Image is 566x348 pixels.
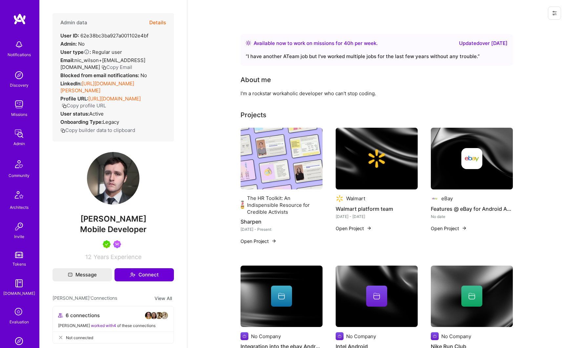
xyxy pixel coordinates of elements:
i: icon Mail [68,272,73,277]
button: Copy Email [101,64,132,71]
strong: Profile URL: [60,96,88,102]
h4: Admin data [60,20,87,26]
img: Company logo [336,332,344,340]
span: legacy [103,119,119,125]
i: icon CloseGray [58,335,63,340]
span: worked with 4 [91,323,116,328]
img: avatar [155,312,163,319]
img: bell [12,38,26,51]
img: A.Teamer in Residence [103,240,111,248]
img: discovery [12,69,26,82]
span: Years Experience [94,253,141,260]
div: [DATE] - Present [241,226,323,233]
img: admin teamwork [12,127,26,140]
i: icon Copy [60,128,65,133]
strong: Email: [60,57,74,63]
button: Open Project [336,225,372,232]
strong: User status: [60,111,89,117]
div: No [60,40,85,47]
img: arrow-right [271,238,277,244]
img: avatar [150,312,158,319]
strong: LinkedIn: [60,80,82,87]
div: About me [241,75,271,85]
img: Community [11,156,27,172]
div: eBay [441,195,453,202]
div: Architects [10,204,29,211]
strong: User ID: [60,33,79,39]
img: Invite [12,220,26,233]
div: No Company [441,333,471,340]
div: Regular user [60,49,122,55]
span: [PERSON_NAME] [52,214,174,224]
div: Projects [241,110,266,120]
h4: Sharpen [241,217,323,226]
span: Active [89,111,104,117]
div: Missions [11,111,27,118]
img: cover [336,128,418,189]
div: Notifications [8,51,31,58]
div: No Company [346,333,376,340]
img: Been on Mission [113,240,121,248]
img: guide book [12,277,26,290]
img: Company logo [366,148,387,169]
h4: Features @ eBay for Android App [431,205,513,213]
div: No date [431,213,513,220]
div: [DOMAIN_NAME] [3,290,35,297]
img: avatar [160,312,168,319]
i: Help [84,49,90,55]
div: No [60,72,147,79]
img: cover [431,128,513,189]
img: tokens [15,252,23,258]
img: logo [13,13,26,25]
img: cover [336,266,418,327]
i: icon Collaborator [58,313,63,318]
span: nic_wilson+[EMAIL_ADDRESS][DOMAIN_NAME] [60,57,145,70]
strong: User type : [60,49,91,55]
img: cover [241,266,323,327]
a: [URL][DOMAIN_NAME] [88,96,141,102]
span: Mobile Developer [80,225,147,234]
button: Connect [115,268,174,281]
div: “ I have another ATeam job but I've worked multiple jobs for the last few years without any troub... [246,53,508,60]
img: Admin Search [12,335,26,348]
div: Walmart [346,195,365,202]
img: Sharpen [241,128,323,189]
img: teamwork [12,98,26,111]
img: Company logo [336,195,344,203]
div: 62e38bc3ba927a001102e4bf [60,32,148,39]
button: Open Project [241,238,277,245]
button: 6 connectionsavataravataravataravatar[PERSON_NAME] worked with4 of these connectionsNot connected [52,306,174,344]
img: Architects [11,188,27,204]
img: arrow-right [367,226,372,231]
i: icon SelectionTeam [13,306,25,318]
strong: Onboarding Type: [60,119,103,125]
span: 40 [344,40,350,46]
button: Copy builder data to clipboard [60,127,135,134]
img: Company logo [461,148,482,169]
div: The HR Toolkit: An Indispensible Resource for Credible Activists [247,195,323,215]
div: [DATE] - [DATE] [336,213,418,220]
strong: Admin: [60,41,77,47]
div: Admin [13,140,25,147]
img: Company logo [431,332,439,340]
div: Evaluation [10,318,29,325]
a: [URL][DOMAIN_NAME][PERSON_NAME] [60,80,134,94]
i: icon Connect [130,272,136,278]
h4: Walmart platform team [336,205,418,213]
img: User Avatar [87,152,139,205]
div: Discovery [10,82,29,89]
div: Updated over [DATE] [459,39,508,47]
button: Open Project [431,225,467,232]
span: Not connected [66,334,93,341]
button: Details [149,13,166,32]
div: No Company [251,333,281,340]
img: Company logo [241,332,248,340]
span: 12 [85,253,92,260]
img: Availability [246,40,251,46]
span: [PERSON_NAME]' Connections [52,294,117,302]
img: arrow-right [462,226,467,231]
i: icon Copy [62,103,67,108]
span: 6 connections [66,312,100,319]
div: Invite [14,233,24,240]
div: Available now to work on missions for h per week . [254,39,378,47]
